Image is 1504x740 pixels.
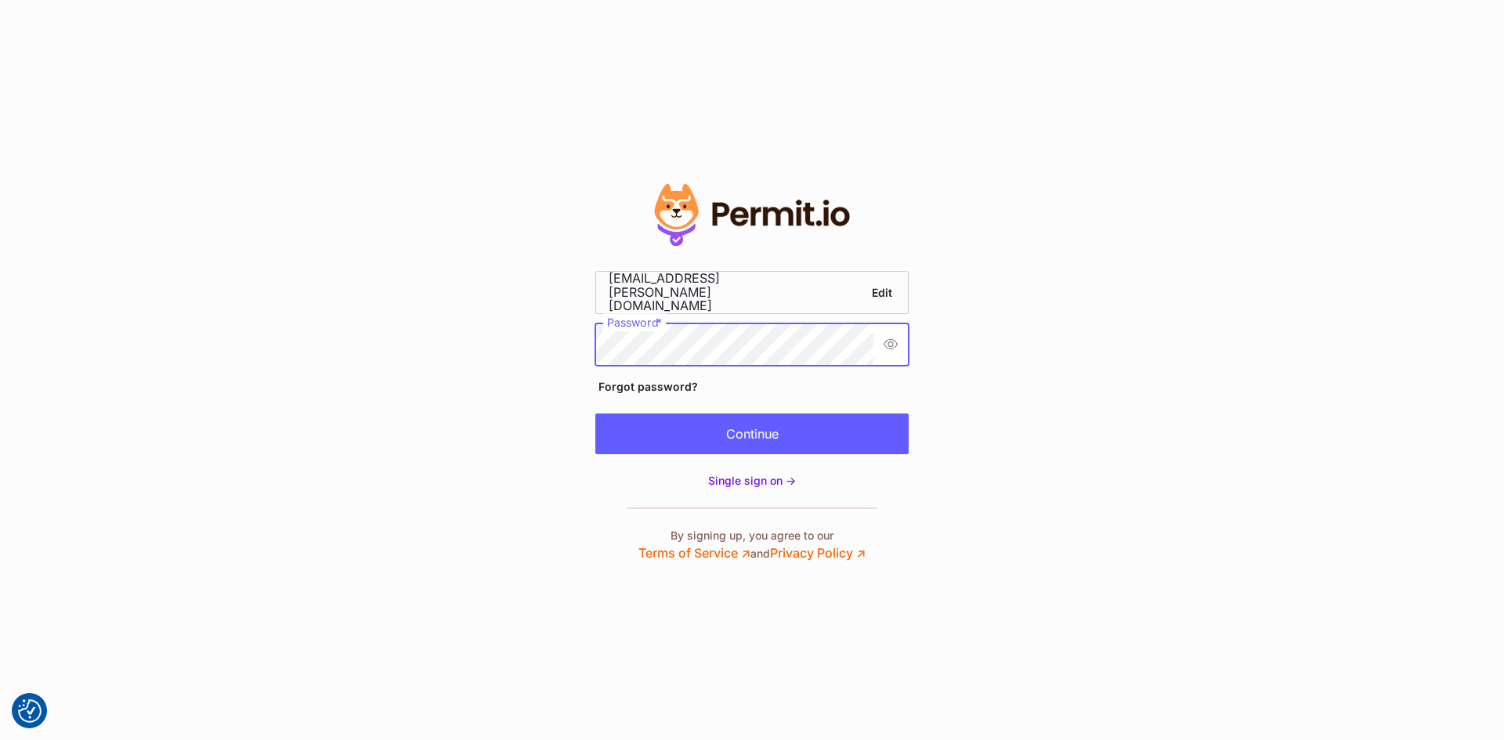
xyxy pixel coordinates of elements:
img: Revisit consent button [18,699,42,723]
a: Forgot password? [595,377,701,396]
button: Consent Preferences [18,699,42,723]
label: Password [603,313,666,331]
span: Single sign on -> [708,474,796,487]
a: Single sign on -> [708,473,796,489]
button: Show password [873,324,908,365]
button: Continue [595,413,909,454]
a: Terms of Service ↗ [638,545,750,561]
a: Edit email address [869,281,895,304]
span: [EMAIL_ADDRESS][PERSON_NAME][DOMAIN_NAME] [609,272,804,313]
p: By signing up, you agree to our and [638,528,866,562]
a: Privacy Policy ↗ [770,545,866,561]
